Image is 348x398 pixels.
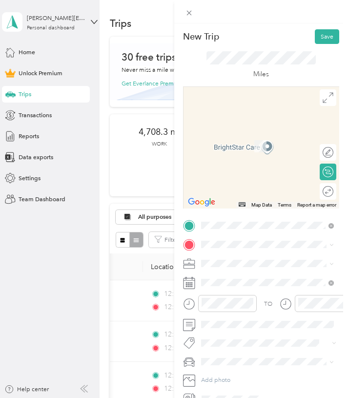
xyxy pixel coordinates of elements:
a: Open this area in Google Maps (opens a new window) [185,196,218,209]
a: Terms (opens in new tab) [278,202,291,208]
div: TO [264,300,272,309]
button: Save [315,29,339,44]
iframe: Everlance-gr Chat Button Frame [293,343,348,398]
p: New Trip [183,31,219,42]
img: Google [185,196,218,209]
button: Map Data [251,202,272,209]
button: Add photo [198,374,340,386]
button: Keyboard shortcuts [239,202,246,207]
p: Miles [253,69,269,79]
a: Report a map error [297,202,336,208]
